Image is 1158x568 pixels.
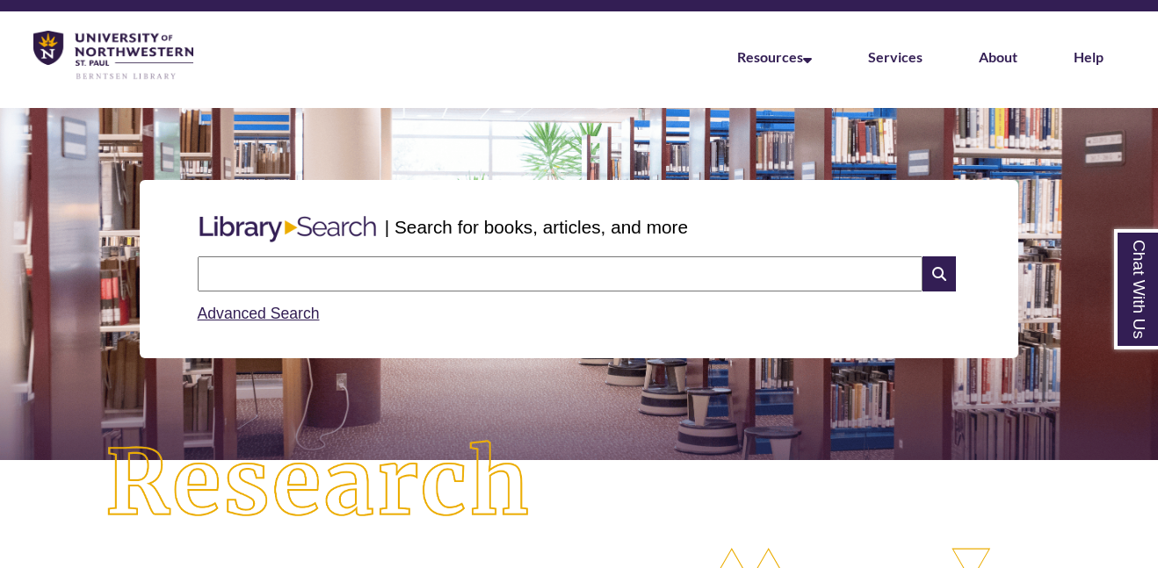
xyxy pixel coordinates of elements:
[979,48,1017,65] a: About
[198,305,320,322] a: Advanced Search
[385,213,688,241] p: | Search for books, articles, and more
[191,209,385,249] img: Libary Search
[33,31,193,82] img: UNWSP Library Logo
[737,48,812,65] a: Resources
[1074,48,1104,65] a: Help
[868,48,923,65] a: Services
[923,256,956,291] i: Search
